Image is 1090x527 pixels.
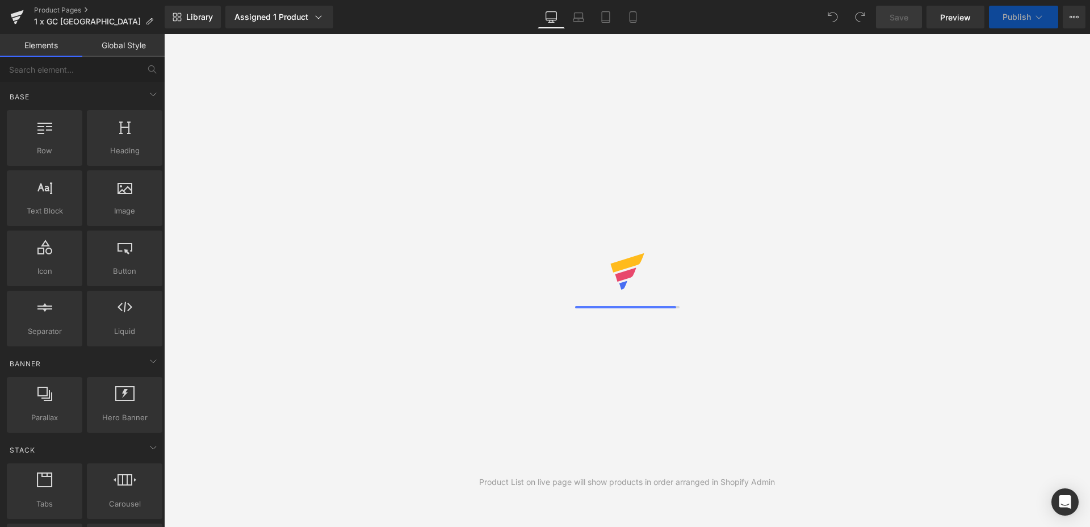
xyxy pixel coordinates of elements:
a: Laptop [565,6,592,28]
span: Publish [1003,12,1031,22]
a: Tablet [592,6,619,28]
a: Product Pages [34,6,165,15]
span: Heading [90,145,159,157]
span: Stack [9,445,36,455]
span: Save [890,11,908,23]
span: Parallax [10,412,79,424]
span: Library [186,12,213,22]
button: Redo [849,6,871,28]
span: Icon [10,265,79,277]
span: Carousel [90,498,159,510]
span: Liquid [90,325,159,337]
div: Assigned 1 Product [234,11,324,23]
button: Publish [989,6,1058,28]
a: Global Style [82,34,165,57]
span: Base [9,91,31,102]
span: Preview [940,11,971,23]
div: Product List on live page will show products in order arranged in Shopify Admin [479,476,775,488]
span: Text Block [10,205,79,217]
div: Open Intercom Messenger [1051,488,1079,516]
span: Hero Banner [90,412,159,424]
span: Button [90,265,159,277]
span: 1 x GC [GEOGRAPHIC_DATA] [34,17,141,26]
span: Image [90,205,159,217]
button: More [1063,6,1085,28]
a: Preview [927,6,984,28]
a: Mobile [619,6,647,28]
button: Undo [821,6,844,28]
span: Separator [10,325,79,337]
span: Row [10,145,79,157]
span: Tabs [10,498,79,510]
span: Banner [9,358,42,369]
a: Desktop [538,6,565,28]
a: New Library [165,6,221,28]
